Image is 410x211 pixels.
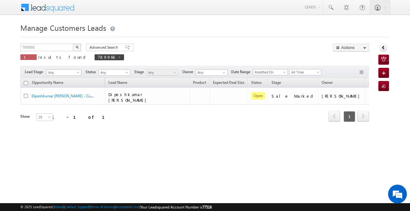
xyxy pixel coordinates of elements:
[329,111,340,122] a: prev
[202,205,212,209] span: 77516
[268,79,284,87] a: Stage
[219,70,227,76] a: Show All Items
[99,70,128,75] span: Any
[75,46,79,49] img: Search
[32,80,63,85] span: Opportunity Name
[248,79,265,87] a: Status
[146,69,178,76] a: Any
[182,69,196,75] span: Owner
[98,69,130,76] a: Any
[108,92,149,103] span: Dipeshkumar [PERSON_NAME]
[322,80,333,85] span: Owner
[210,79,247,87] a: Expected Deal Size
[134,69,146,75] span: Stage
[253,69,288,75] a: Modified On
[23,54,34,60] span: 1
[29,79,66,87] a: Opportunity Name
[251,92,265,100] span: Open
[196,69,228,76] input: Type to Search
[193,80,206,85] span: Product
[357,111,369,122] a: next
[24,81,28,85] input: Check all records
[90,205,115,209] a: Terms of Service
[140,205,212,209] span: Your Leadsquared Account Number is
[231,69,253,75] span: Date Range
[366,79,384,87] span: Actions
[65,205,89,209] a: Contact Support
[322,93,363,99] div: [PERSON_NAME]
[20,204,212,210] span: © 2025 LeadSquared | | | | |
[344,111,355,122] span: 1
[272,80,281,85] span: Stage
[213,80,244,85] span: Expected Deal Size
[32,93,114,98] a: Dipeshkumar [PERSON_NAME] - Customers Leads
[289,69,321,75] a: All Time
[272,93,315,99] div: Sale Marked
[98,54,115,60] span: 789966
[37,113,53,121] a: 25
[47,70,79,75] span: Any
[290,69,319,75] span: All Time
[20,114,32,119] div: Show
[25,69,45,75] span: Lead Stage
[54,205,64,209] a: About
[20,23,106,33] span: Manage Customers Leads
[147,70,176,75] span: Any
[253,69,286,75] span: Modified On
[333,44,369,51] button: Actions
[38,54,88,60] span: results found
[37,114,54,120] span: 25
[52,113,112,121] div: 1 - 1 of 1
[105,79,130,87] span: Lead Name
[116,205,139,209] a: Acceptable Use
[46,69,81,76] a: Any
[86,69,98,75] span: Status
[90,45,120,50] span: Advanced Search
